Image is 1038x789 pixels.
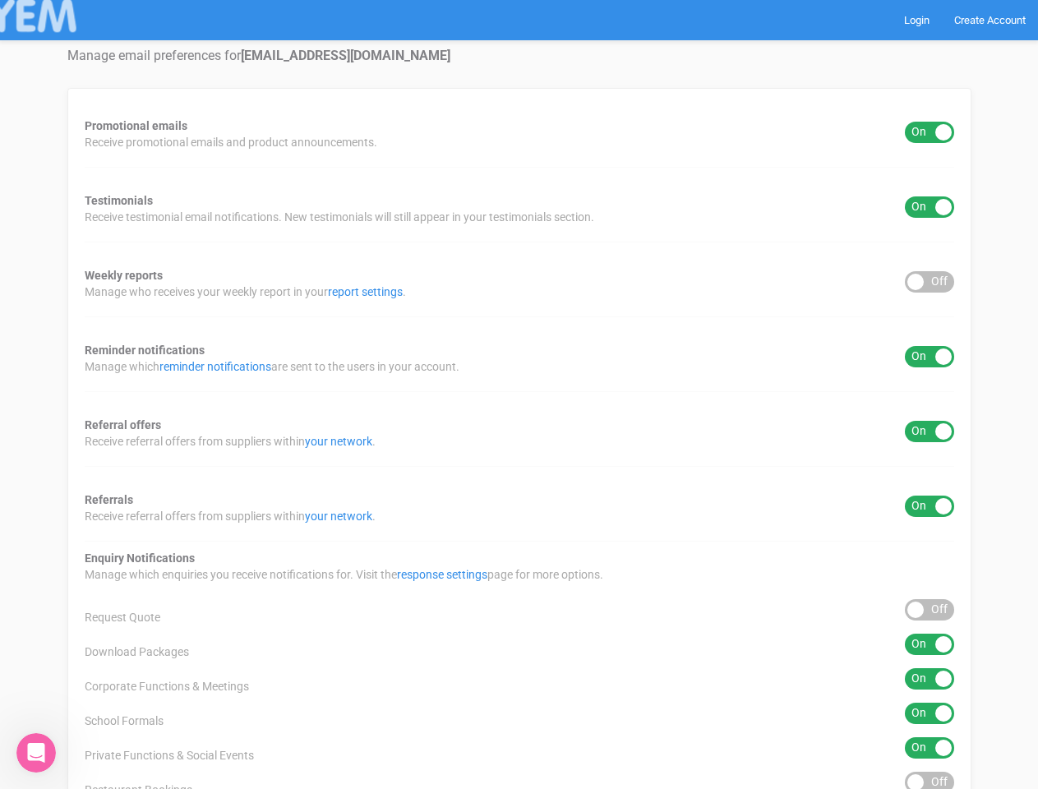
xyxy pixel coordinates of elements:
a: your network [305,510,372,523]
a: report settings [328,285,403,298]
a: response settings [397,568,487,581]
a: your network [305,435,372,448]
span: Receive referral offers from suppliers within . [85,508,376,524]
span: Manage which are sent to the users in your account. [85,358,459,375]
strong: Testimonials [85,194,153,207]
span: Private Functions & Social Events [85,747,254,764]
strong: [EMAIL_ADDRESS][DOMAIN_NAME] [241,48,450,63]
strong: Referrals [85,493,133,506]
span: Corporate Functions & Meetings [85,678,249,694]
span: Manage who receives your weekly report in your . [85,284,406,300]
strong: Promotional emails [85,119,187,132]
span: School Formals [85,713,164,729]
span: Download Packages [85,644,189,660]
span: Manage which enquiries you receive notifications for. Visit the page for more options. [85,566,603,583]
span: Request Quote [85,609,160,625]
span: Receive testimonial email notifications. New testimonials will still appear in your testimonials ... [85,209,594,225]
span: Receive promotional emails and product announcements. [85,134,377,150]
strong: Reminder notifications [85,344,205,357]
a: reminder notifications [159,360,271,373]
iframe: Intercom live chat [16,733,56,773]
strong: Weekly reports [85,269,163,282]
strong: Enquiry Notifications [85,551,195,565]
strong: Referral offers [85,418,161,431]
h4: Manage email preferences for [67,48,971,63]
span: Receive referral offers from suppliers within . [85,433,376,450]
